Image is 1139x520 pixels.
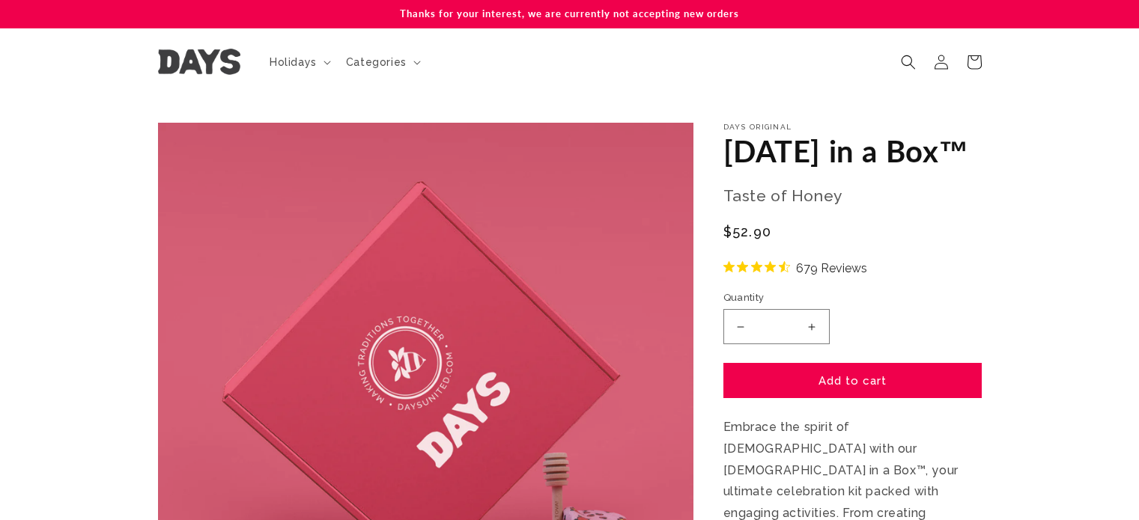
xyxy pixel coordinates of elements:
img: Days United [158,49,240,75]
h1: [DATE] in a Box™ [723,132,982,171]
summary: Search [892,46,925,79]
p: Days Original [723,123,982,132]
p: Taste of Honey [723,182,982,210]
summary: Categories [337,46,427,78]
span: Categories [346,55,407,69]
summary: Holidays [261,46,337,78]
span: $52.90 [723,221,772,242]
button: Rated 4.7 out of 5 stars from 679 reviews. Jump to reviews. [723,257,867,279]
button: Add to cart [723,363,982,398]
label: Quantity [723,290,982,305]
span: 679 Reviews [796,257,867,279]
span: Holidays [270,55,317,69]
